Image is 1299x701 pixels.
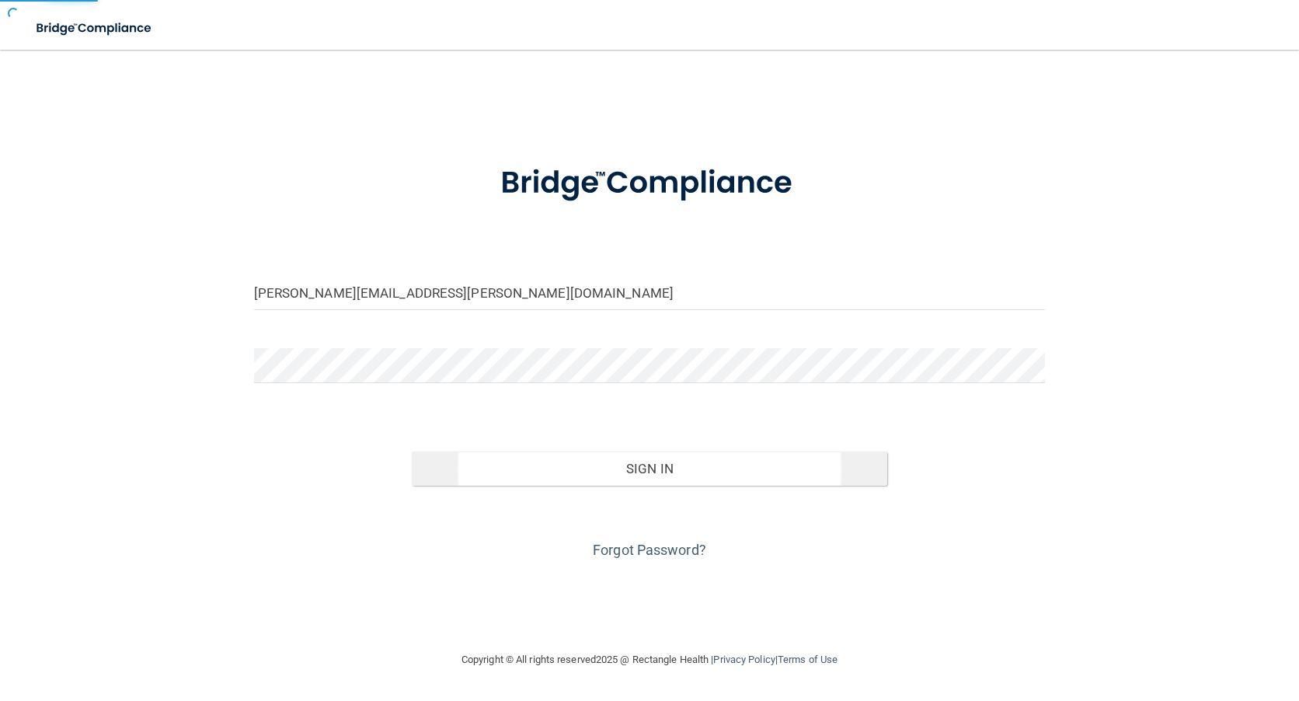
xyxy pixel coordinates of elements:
img: bridge_compliance_login_screen.278c3ca4.svg [23,12,166,44]
a: Forgot Password? [593,542,706,558]
a: Terms of Use [778,654,838,665]
button: Sign In [412,452,886,486]
div: Copyright © All rights reserved 2025 @ Rectangle Health | | [366,635,933,685]
img: bridge_compliance_login_screen.278c3ca4.svg [468,143,831,224]
input: Email [254,275,1046,310]
a: Privacy Policy [713,654,775,665]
